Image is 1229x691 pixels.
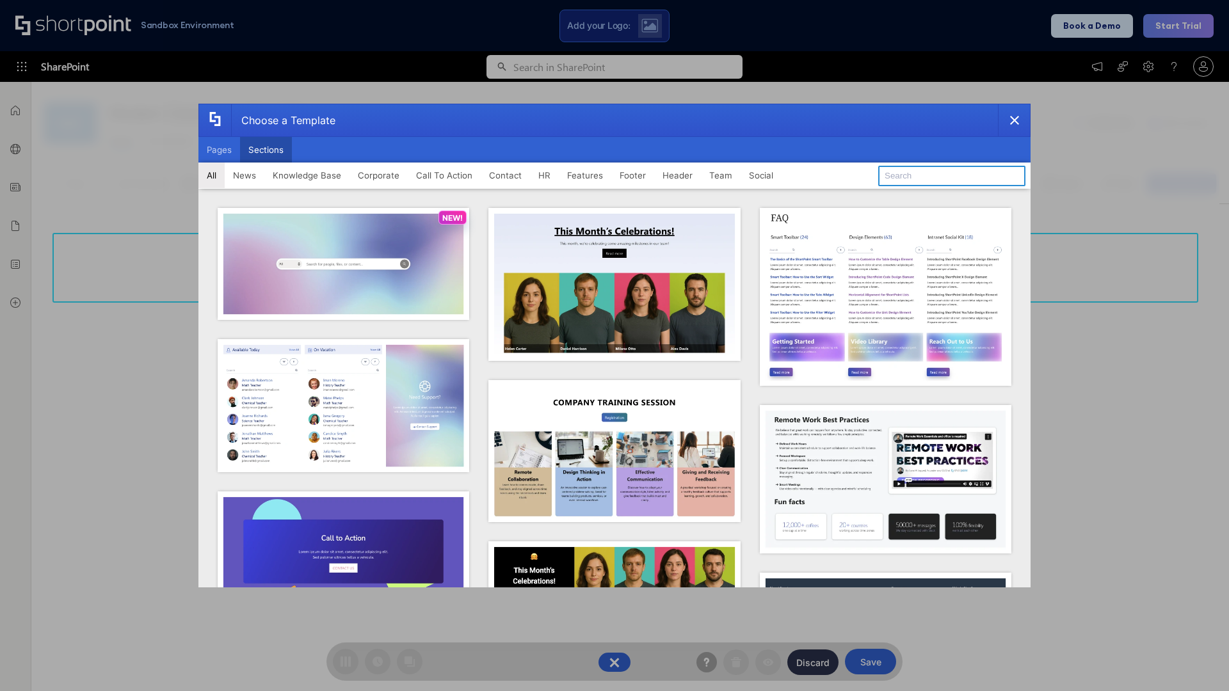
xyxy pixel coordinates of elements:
[1165,630,1229,691] iframe: Chat Widget
[198,104,1031,587] div: template selector
[611,163,654,188] button: Footer
[225,163,264,188] button: News
[231,104,335,136] div: Choose a Template
[408,163,481,188] button: Call To Action
[654,163,701,188] button: Header
[559,163,611,188] button: Features
[264,163,349,188] button: Knowledge Base
[741,163,782,188] button: Social
[198,137,240,163] button: Pages
[530,163,559,188] button: HR
[701,163,741,188] button: Team
[442,213,463,223] p: NEW!
[481,163,530,188] button: Contact
[878,166,1025,186] input: Search
[349,163,408,188] button: Corporate
[240,137,292,163] button: Sections
[198,163,225,188] button: All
